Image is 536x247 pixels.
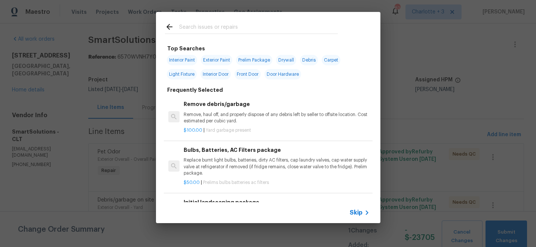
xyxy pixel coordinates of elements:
span: Yard garbage present [206,128,251,132]
span: Prelim Package [236,55,272,65]
p: | [184,179,369,186]
span: Exterior Paint [201,55,232,65]
p: Remove, haul off, and properly dispose of any debris left by seller to offsite location. Cost est... [184,112,369,124]
span: Prelims bulbs batteries ac filters [203,180,269,185]
h6: Frequently Selected [167,86,223,94]
span: Interior Paint [167,55,197,65]
span: Drywall [276,55,296,65]
span: Light Fixture [167,69,197,79]
span: $100.00 [184,128,202,132]
h6: Remove debris/garbage [184,100,369,108]
span: Carpet [322,55,340,65]
h6: Initial landscaping package [184,198,369,206]
span: Debris [300,55,318,65]
p: Replace burnt light bulbs, batteries, dirty AC filters, cap laundry valves, cap water supply valv... [184,157,369,176]
span: Front Door [235,69,261,79]
h6: Top Searches [167,44,205,53]
span: Door Hardware [264,69,301,79]
h6: Bulbs, Batteries, AC Filters package [184,146,369,154]
span: $50.00 [184,180,200,185]
input: Search issues or repairs [179,22,338,34]
span: Interior Door [200,69,231,79]
span: Skip [350,209,362,216]
p: | [184,127,369,134]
